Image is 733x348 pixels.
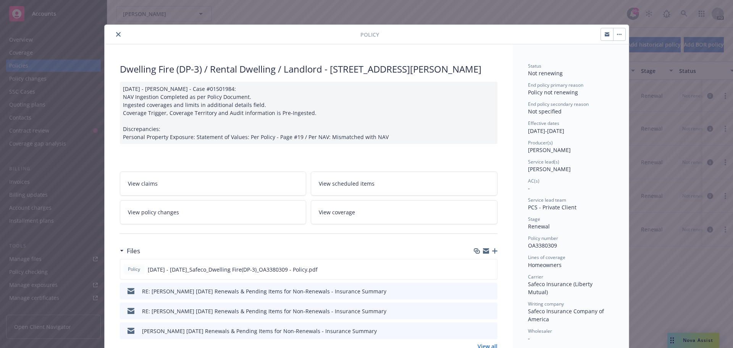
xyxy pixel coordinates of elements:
div: Files [120,246,140,256]
button: download file [475,287,481,295]
button: preview file [488,287,494,295]
span: Service lead team [528,197,566,203]
span: - [528,335,530,342]
span: Not renewing [528,70,563,77]
span: Policy number [528,235,558,241]
span: Safeco Insurance (Liberty Mutual) [528,280,594,296]
h3: Files [127,246,140,256]
div: Dwelling Fire (DP-3) / Rental Dwelling / Landlord - [STREET_ADDRESS][PERSON_NAME] [120,63,497,76]
span: Service lead(s) [528,159,559,165]
div: [DATE] - [PERSON_NAME] - Case #01501984: NAV Ingestion Completed as per Policy Document. Ingested... [120,82,497,144]
span: Policy [360,31,379,39]
span: Writing company [528,301,564,307]
span: View policy changes [128,208,179,216]
span: Status [528,63,541,69]
span: [DATE] - [DATE]_Safeco_Dwelling Fire(DP-3)_OA3380309 - Policy.pdf [148,265,318,274]
button: preview file [487,265,494,274]
div: [PERSON_NAME] [DATE] Renewals & Pending Items for Non-Renewals - Insurance Summary [142,327,377,335]
span: PCS - Private Client [528,204,576,211]
span: Policy not renewing [528,89,578,96]
div: RE: [PERSON_NAME] [DATE] Renewals & Pending Items for Non-Renewals - Insurance Summary [142,287,386,295]
span: Effective dates [528,120,559,126]
a: View claims [120,172,307,196]
button: close [114,30,123,39]
span: Carrier [528,274,543,280]
button: preview file [488,327,494,335]
span: [PERSON_NAME] [528,165,571,173]
span: End policy primary reason [528,82,583,88]
div: RE: [PERSON_NAME] [DATE] Renewals & Pending Items for Non-Renewals - Insurance Summary [142,307,386,315]
span: - [528,185,530,192]
button: download file [475,307,481,315]
span: View claims [128,180,158,188]
div: Homeowners [528,261,614,269]
span: Producer(s) [528,139,553,146]
a: View policy changes [120,200,307,224]
span: AC(s) [528,178,539,184]
a: View coverage [311,200,497,224]
span: Renewal [528,223,550,230]
span: View scheduled items [319,180,375,188]
div: [DATE] - [DATE] [528,120,614,134]
span: Safeco Insurance Company of America [528,308,605,323]
span: Lines of coverage [528,254,565,261]
span: Policy [126,266,142,273]
span: Wholesaler [528,328,552,334]
a: View scheduled items [311,172,497,196]
span: OA3380309 [528,242,557,249]
button: download file [475,327,481,335]
button: download file [475,265,481,274]
span: [PERSON_NAME] [528,146,571,154]
span: Stage [528,216,540,222]
span: View coverage [319,208,355,216]
button: preview file [488,307,494,315]
span: End policy secondary reason [528,101,589,107]
span: Not specified [528,108,562,115]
